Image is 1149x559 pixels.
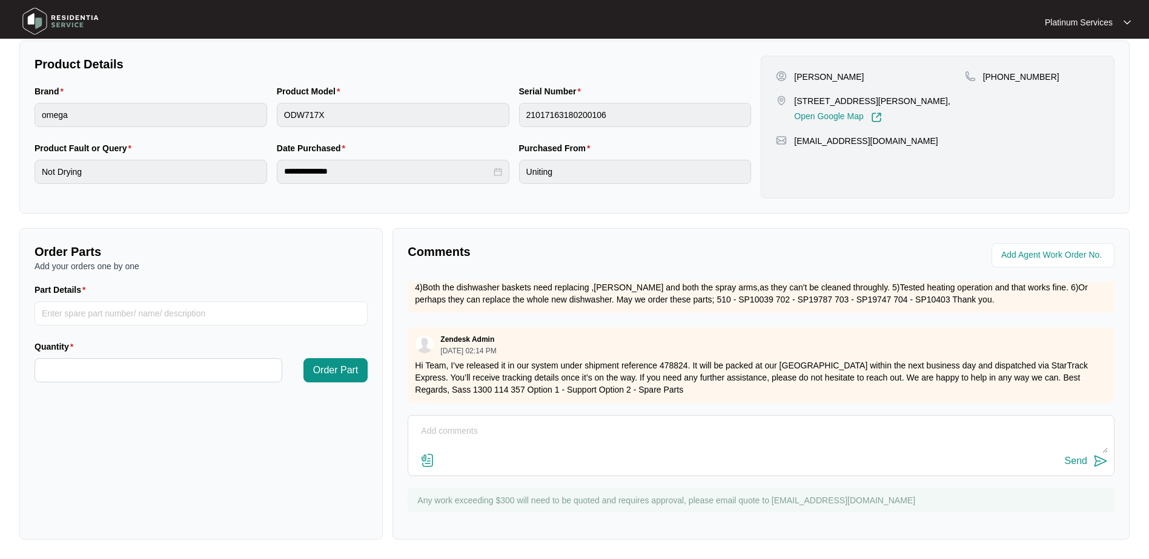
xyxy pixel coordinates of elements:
[965,71,976,82] img: map-pin
[415,359,1107,396] p: Hi Team, I’ve released it in our system under shipment reference 478824. It will be packed at our...
[35,85,68,97] label: Brand
[416,335,434,353] img: user.svg
[794,112,881,123] a: Open Google Map
[284,165,491,178] input: Date Purchased
[1065,456,1087,466] div: Send
[794,135,938,147] p: [EMAIL_ADDRESS][DOMAIN_NAME]
[313,363,359,378] span: Order Part
[277,142,350,154] label: Date Purchased
[35,103,267,127] input: Brand
[519,103,752,127] input: Serial Number
[408,243,752,260] p: Comments
[519,160,752,184] input: Purchased From
[776,135,787,146] img: map-pin
[277,85,345,97] label: Product Model
[35,243,368,260] p: Order Parts
[519,142,595,154] label: Purchased From
[1045,16,1113,28] p: Platinum Services
[277,103,509,127] input: Product Model
[35,142,136,154] label: Product Fault or Query
[35,260,368,272] p: Add your orders one by one
[983,71,1059,83] p: [PHONE_NUMBER]
[420,453,435,468] img: file-attachment-doc.svg
[35,341,78,353] label: Quantity
[303,358,368,382] button: Order Part
[519,85,586,97] label: Serial Number
[1124,19,1131,25] img: dropdown arrow
[35,359,282,382] input: Quantity
[417,494,1108,506] p: Any work exceeding $300 will need to be quoted and requires approval, please email quote to [EMAI...
[440,335,494,344] p: Zendesk Admin
[35,160,267,184] input: Product Fault or Query
[794,71,864,83] p: [PERSON_NAME]
[18,3,103,39] img: residentia service logo
[871,112,882,123] img: Link-External
[776,71,787,82] img: user-pin
[776,95,787,106] img: map-pin
[1093,454,1108,468] img: send-icon.svg
[1065,453,1108,469] button: Send
[1001,248,1107,263] input: Add Agent Work Order No.
[35,56,751,73] p: Product Details
[440,347,496,355] p: [DATE] 02:14 PM
[35,284,91,296] label: Part Details
[35,301,368,325] input: Part Details
[794,95,950,107] p: [STREET_ADDRESS][PERSON_NAME],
